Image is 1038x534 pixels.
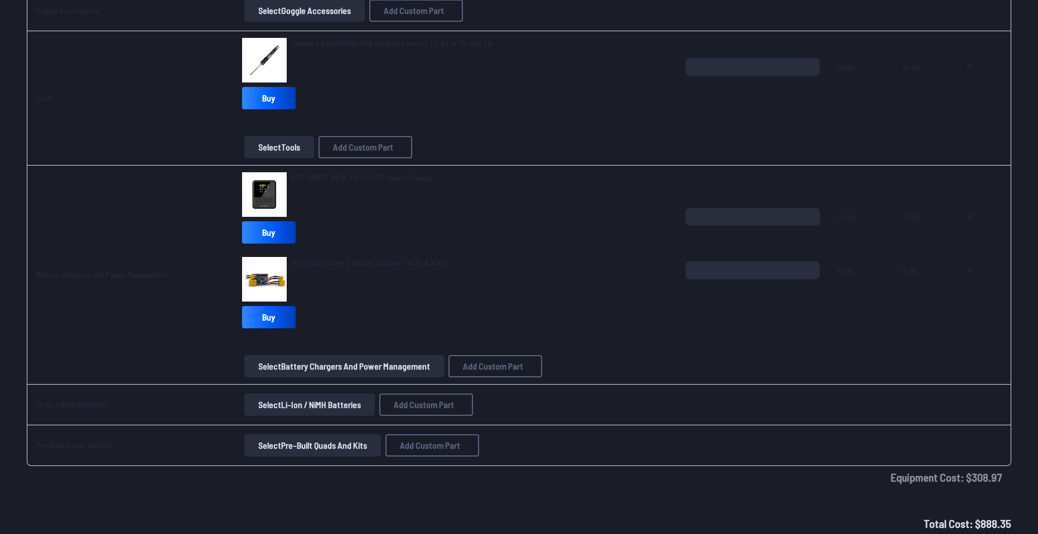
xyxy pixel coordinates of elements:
[242,355,446,377] a: SelectBattery Chargers and Power Management
[36,6,99,15] a: Goggle Accessories
[333,143,393,152] span: Add Custom Part
[27,466,1011,488] td: Equipment Cost: $ 308.97
[902,58,939,111] span: 34.99
[838,208,885,261] span: 32.99
[242,38,287,82] img: image
[394,400,454,409] span: Add Custom Part
[244,136,314,158] button: SelectTools
[242,221,296,244] a: Buy
[902,208,939,261] span: 32.99
[838,58,885,111] span: 34.99
[36,93,53,103] a: Tools
[242,306,296,328] a: Buy
[242,136,316,158] a: SelectTools
[36,400,106,409] a: Li-Ion / NiMH Batteries
[385,434,479,457] button: Add Custom Part
[291,38,493,49] a: Sequre SQ-D60B PRO MINI Soldering Iron w/ TS-B2 or TS-D24 Tip
[36,270,167,279] a: Battery Chargers and Power Management
[242,172,287,217] img: image
[902,261,939,315] span: 11.99
[384,6,444,15] span: Add Custom Part
[242,87,296,109] a: Buy
[244,355,444,377] button: SelectBattery Chargers and Power Management
[379,394,473,416] button: Add Custom Part
[291,173,433,182] span: ISDT 608PD 240W 10A 1-6S DC Smart Charger
[242,394,377,416] a: SelectLi-Ion / NiMH Batteries
[291,38,493,48] span: Sequre SQ-D60B PRO MINI Soldering Iron w/ TS-B2 or TS-D24 Tip
[291,172,433,183] a: ISDT 608PD 240W 10A 1-6S DC Smart Charger
[448,355,542,377] button: Add Custom Part
[400,441,460,450] span: Add Custom Part
[291,257,446,268] a: ViFly Short Saver 2 Smoke Stopper - XT30 & XT60
[463,362,523,371] span: Add Custom Part
[242,434,383,457] a: SelectPre-Built Quads and Kits
[924,517,1011,530] span: Total Cost: $ 888.35
[318,136,412,158] button: Add Custom Part
[291,258,446,267] span: ViFly Short Saver 2 Smoke Stopper - XT30 & XT60
[36,440,112,450] a: Pre-Built Quads and Kits
[838,261,885,315] span: 11.99
[242,257,287,302] img: image
[244,434,381,457] button: SelectPre-Built Quads and Kits
[244,394,375,416] button: SelectLi-Ion / NiMH Batteries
